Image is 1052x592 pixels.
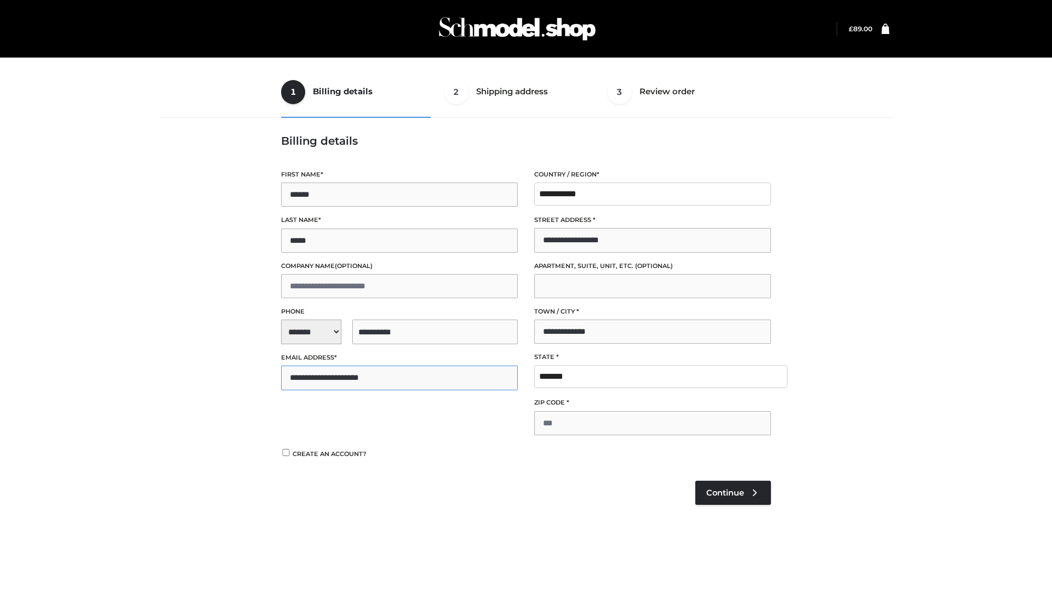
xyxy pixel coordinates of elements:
span: (optional) [335,262,373,270]
a: Continue [695,481,771,505]
label: Country / Region [534,169,771,180]
label: Apartment, suite, unit, etc. [534,261,771,271]
span: £ [849,25,853,33]
label: Street address [534,215,771,225]
span: (optional) [635,262,673,270]
span: Continue [706,488,744,498]
label: First name [281,169,518,180]
label: Phone [281,306,518,317]
span: Create an account? [293,450,367,458]
label: ZIP Code [534,397,771,408]
input: Create an account? [281,449,291,456]
label: Last name [281,215,518,225]
img: Schmodel Admin 964 [435,7,599,50]
label: Email address [281,352,518,363]
label: State [534,352,771,362]
label: Company name [281,261,518,271]
a: £89.00 [849,25,872,33]
bdi: 89.00 [849,25,872,33]
label: Town / City [534,306,771,317]
h3: Billing details [281,134,771,147]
